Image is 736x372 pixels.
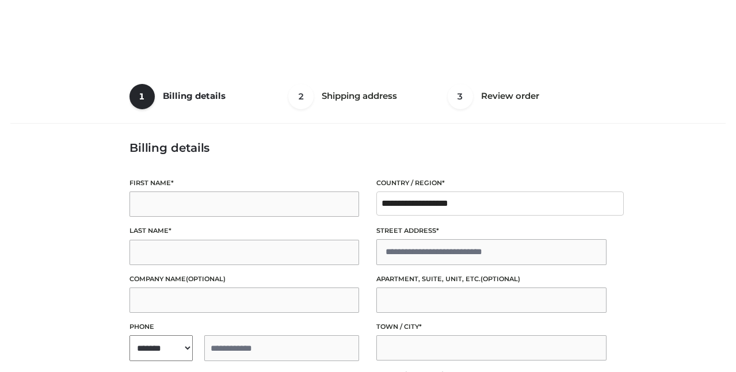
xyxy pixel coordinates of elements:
[186,275,226,283] span: (optional)
[376,274,607,285] label: Apartment, suite, unit, etc.
[129,141,607,155] h3: Billing details
[129,178,360,189] label: First name
[376,225,607,236] label: Street address
[481,275,520,283] span: (optional)
[322,90,397,101] span: Shipping address
[376,321,607,332] label: Town / City
[129,274,360,285] label: Company name
[129,225,360,236] label: Last name
[163,90,226,101] span: Billing details
[129,321,360,332] label: Phone
[129,84,155,109] span: 1
[481,90,539,101] span: Review order
[376,178,607,189] label: Country / Region
[448,84,473,109] span: 3
[288,84,314,109] span: 2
